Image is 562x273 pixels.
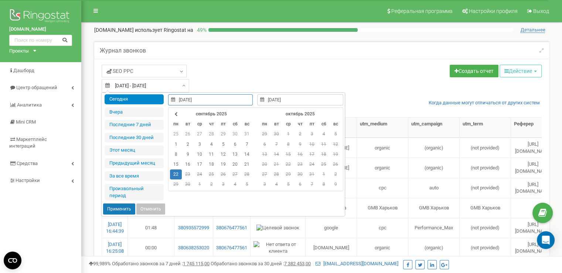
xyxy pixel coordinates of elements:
span: Настройки [16,178,40,183]
td: 3 [194,139,205,149]
span: SЕО PPС [106,67,133,75]
td: 8 [170,149,182,159]
td: cpc [357,218,408,238]
td: (not provided) [460,178,511,198]
span: 99,989% [89,261,111,266]
td: GMB Харьков [357,198,408,218]
td: 15 [282,149,294,159]
td: 29 [217,129,229,139]
th: пт [217,119,229,129]
li: За все время [105,171,164,181]
td: (organic) [408,158,460,178]
td: 18 [205,159,217,169]
td: 30 [182,179,194,189]
td: 7 [270,139,282,149]
td: 29 [282,169,294,179]
td: 27 [229,169,241,179]
li: Этот месяц [105,145,164,155]
span: Центр обращений [16,85,57,90]
u: 1 745 115,00 [183,261,210,266]
li: Последние 7 дней [105,120,164,130]
a: 380935572999 [177,225,210,232]
td: 9 [294,139,306,149]
td: 30 [270,129,282,139]
td: 10 [306,139,318,149]
p: [DOMAIN_NAME] [94,26,193,34]
td: 14 [270,149,282,159]
td: 12 [330,139,341,149]
td: 5 [217,139,229,149]
a: SЕО PPС [102,65,187,77]
td: 13 [259,149,270,159]
td: 4 [318,129,330,139]
td: 10 [194,149,205,159]
span: использует Ringostat на [135,27,193,33]
td: 25 [318,159,330,169]
td: 28 [270,169,282,179]
li: Произвольный период [105,184,164,200]
td: 11 [205,149,217,159]
li: Предыдущий меcяц [105,158,164,168]
span: Детальнее [520,27,545,33]
button: Отменить [136,203,165,215]
th: пт [306,119,318,129]
td: (organic) [408,138,460,158]
th: пн [259,119,270,129]
td: 21 [270,159,282,169]
td: organic [357,138,408,158]
span: Выход [533,8,549,14]
td: 6 [294,179,306,189]
td: 6 [259,139,270,149]
th: пн [170,119,182,129]
td: 22 [170,169,182,179]
td: 27 [259,169,270,179]
td: 17 [306,149,318,159]
td: 15 [170,159,182,169]
td: 31 [241,129,253,139]
th: Реферер [511,118,555,138]
td: 16 [294,149,306,159]
img: Нет ответа от клиента [253,241,302,255]
span: Mini CRM [16,119,36,125]
th: октябрь 2025 [270,109,330,119]
td: 23 [182,169,194,179]
a: [DATE] 16:44:39 [106,222,124,234]
td: 14 [241,149,253,159]
td: 5 [330,129,341,139]
td: 30 [294,169,306,179]
span: Настройки профиля [469,8,518,14]
td: 28 [205,129,217,139]
p: 49 % [193,26,208,34]
td: 6 [229,139,241,149]
td: (not provided) [460,138,511,158]
th: сб [318,119,330,129]
td: (not provided) [460,158,511,178]
th: вс [330,119,341,129]
button: Применить [103,203,135,215]
th: сентябрь 2025 [182,109,241,119]
td: 01:48 [128,218,174,238]
img: Ringostat logo [9,7,72,26]
td: 5 [282,179,294,189]
th: сб [229,119,241,129]
td: 24 [306,159,318,169]
th: вс [241,119,253,129]
td: 1 [194,179,205,189]
a: [DATE] 16:25:08 [106,242,124,254]
td: 19 [330,149,341,159]
td: 18 [318,149,330,159]
th: utm_medium [357,118,408,138]
span: [URL][DOMAIN_NAME] [515,182,551,194]
a: 380676477561 [216,245,247,252]
td: 26 [330,159,341,169]
td: organic [357,158,408,178]
span: Маркетплейс интеграций [9,136,47,149]
td: 17 [194,159,205,169]
td: 00:00 [128,238,174,258]
td: (not provided) [460,238,511,258]
button: Open CMP widget [4,252,21,269]
div: Проекты [9,48,29,55]
td: 21 [241,159,253,169]
td: 9 [182,149,194,159]
td: GMB Харьков [460,198,511,218]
